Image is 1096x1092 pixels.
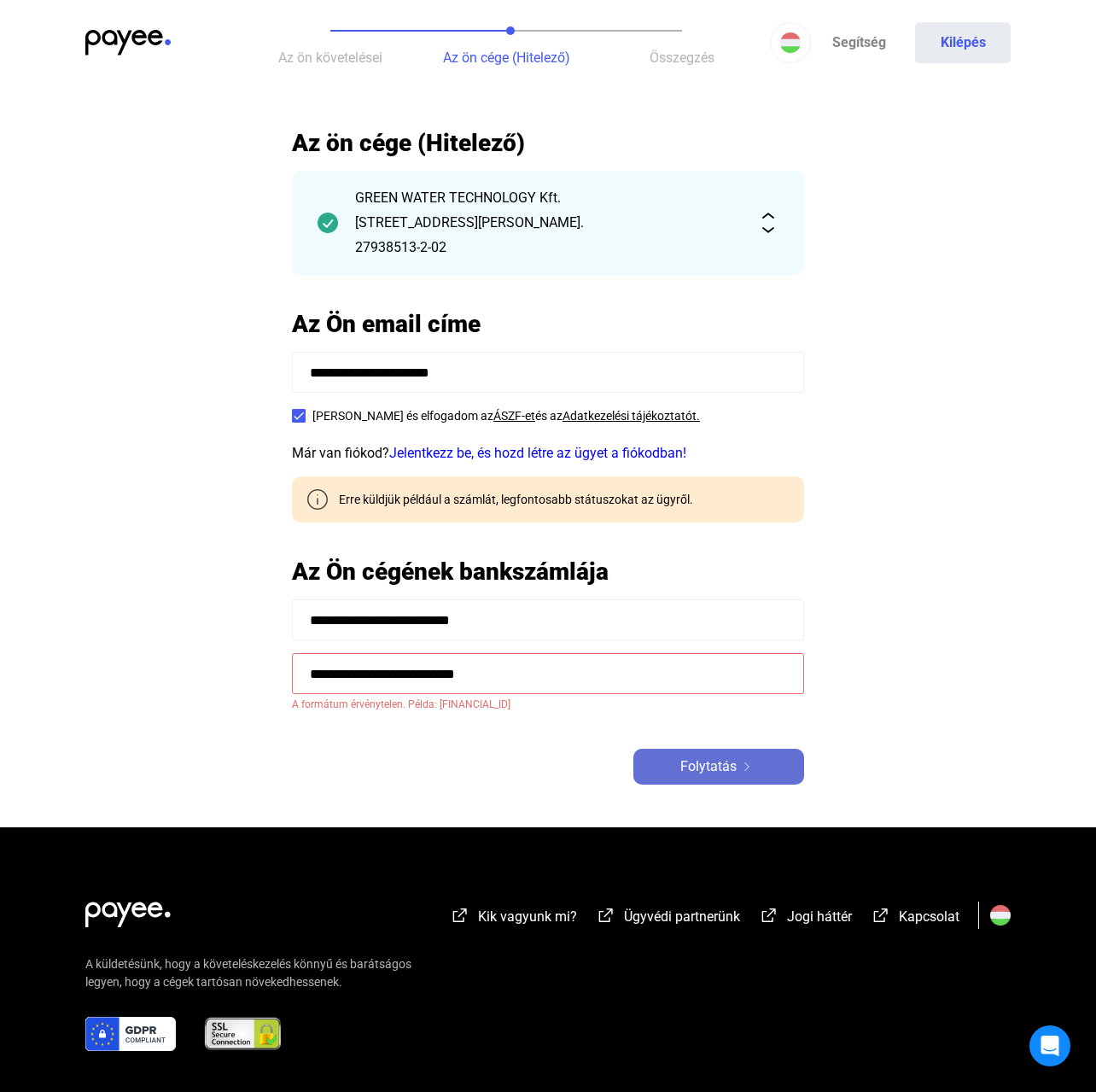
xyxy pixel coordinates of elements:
[811,22,907,63] a: Segítség
[203,1017,283,1051] img: ssl
[871,907,891,924] img: external-link-white
[292,443,804,464] div: Már van fiókod?
[318,213,338,233] img: checkmark-darker-green-circle
[85,30,171,55] img: payee-logo
[355,188,741,208] div: GREEN WATER TECHNOLOGY Kft.
[780,32,801,53] img: HU
[563,409,700,423] a: Adatkezelési tájékoztatót.
[493,409,535,423] a: ÁSZF-et
[389,445,686,461] a: Jelentkezz be, és hozd létre az ügyet a fiókodban!
[624,908,740,925] span: Ügyvédi partnerünk
[355,213,741,233] div: [STREET_ADDRESS][PERSON_NAME].
[759,911,852,927] a: external-link-whiteJogi háttér
[450,907,470,924] img: external-link-white
[737,762,757,771] img: arrow-right-white
[915,22,1011,63] button: Kilépés
[307,489,328,510] img: info-grey-outline
[292,557,804,587] h2: Az Ön cégének bankszámlája
[355,237,741,258] div: 27938513-2-02
[292,694,804,715] span: A formátum érvénytelen. Példa: [FINANCIAL_ID]
[85,892,171,927] img: white-payee-white-dot.svg
[1029,1025,1070,1066] div: Open Intercom Messenger
[535,409,563,423] span: és az
[650,50,714,66] span: Összegzés
[990,905,1011,926] img: HU.svg
[680,756,737,777] span: Folytatás
[85,1017,176,1051] img: gdpr
[596,911,740,927] a: external-link-whiteÜgyvédi partnerünk
[312,409,493,423] span: [PERSON_NAME] és elfogadom az
[759,907,779,924] img: external-link-white
[450,911,577,927] a: external-link-whiteKik vagyunk mi?
[871,911,959,927] a: external-link-whiteKapcsolat
[770,22,811,63] button: HU
[278,50,382,66] span: Az ön követelései
[899,908,959,925] span: Kapcsolat
[787,908,852,925] span: Jogi háttér
[596,907,616,924] img: external-link-white
[478,908,577,925] span: Kik vagyunk mi?
[758,213,778,233] img: expand
[443,50,570,66] span: Az ön cége (Hitelező)
[292,309,804,339] h2: Az Ön email címe
[633,749,804,785] button: Folytatásarrow-right-white
[326,491,693,508] div: Erre küldjük például a számlát, legfontosabb státuszokat az ügyről.
[292,128,804,158] h2: Az ön cége (Hitelező)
